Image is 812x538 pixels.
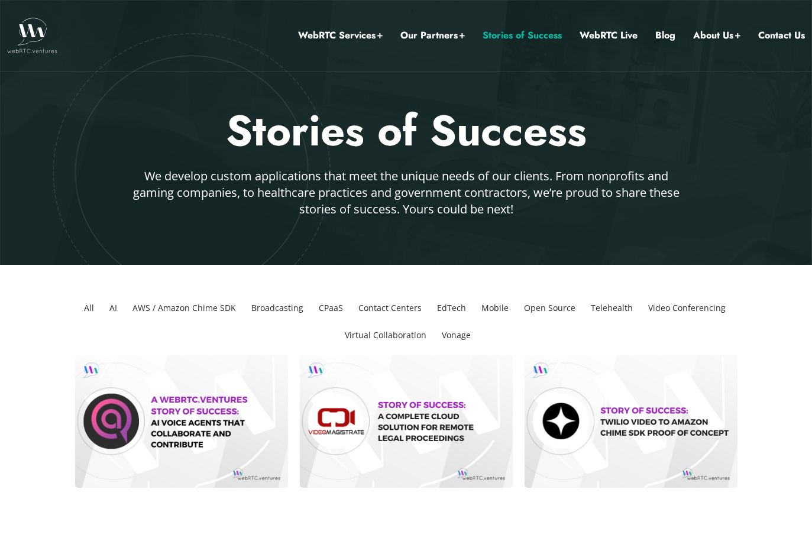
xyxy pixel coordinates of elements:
[693,28,740,43] a: About Us
[79,294,99,322] li: All
[60,103,752,159] h2: Stories of Success
[247,294,308,322] li: Broadcasting
[128,294,241,322] li: AWS / Amazon Chime SDK
[758,28,805,43] a: Contact Us
[580,28,638,43] a: WebRTC Live
[340,322,431,349] li: Virtual Collaboration
[314,294,348,322] li: CPaaS
[130,168,683,218] p: We develop custom applications that meet the unique needs of our clients. From nonprofits and gam...
[519,294,580,322] li: Open Source
[437,322,475,349] li: Vonage
[483,28,562,43] a: Stories of Success
[586,294,638,322] li: Telehealth
[655,28,675,43] a: Blog
[7,18,57,53] img: WebRTC.ventures
[354,294,426,322] li: Contact Centers
[432,294,471,322] li: EdTech
[298,28,383,43] a: WebRTC Services
[105,294,122,322] li: AI
[400,28,465,43] a: Our Partners
[477,294,513,322] li: Mobile
[643,294,730,322] li: Video Conferencing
